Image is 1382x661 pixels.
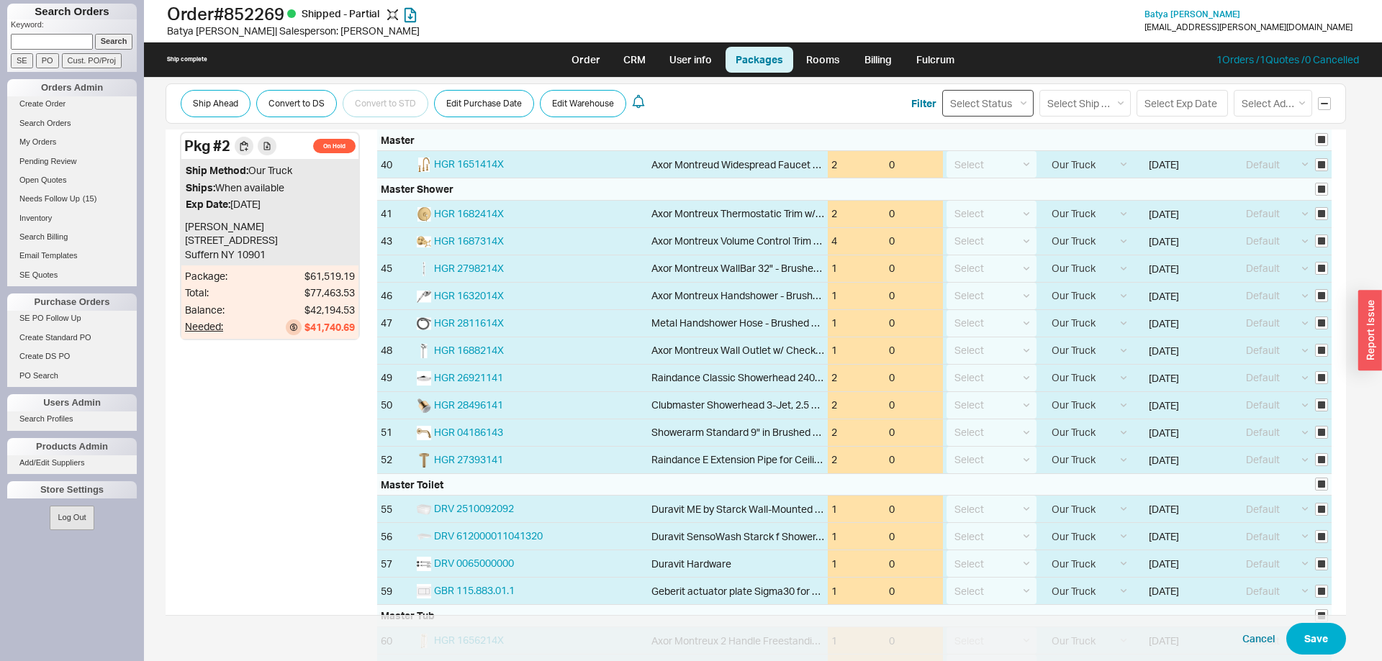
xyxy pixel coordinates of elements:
[434,557,514,569] a: DRV 0065000000
[1242,632,1275,646] button: Cancel
[831,343,837,357] div: 1
[83,194,97,203] span: ( 15 )
[885,255,943,282] div: 0
[185,286,227,300] div: Total:
[885,365,943,391] div: 0
[7,135,137,150] a: My Orders
[885,523,943,550] div: 0
[434,584,515,596] span: GBR 115.883.01.1
[7,455,137,470] a: Add/Edit Suppliers
[355,95,416,112] span: Convert to STD
[831,234,837,248] div: 4
[343,90,428,117] button: Convert to STD
[651,584,824,598] div: Geberit actuator plate Sigma30 for dual flush: [PERSON_NAME] coated, easy-to-clean coated, white
[167,24,695,38] div: Batya [PERSON_NAME] | Salesperson: [PERSON_NAME]
[313,139,356,153] span: On Hold
[885,151,943,178] div: 0
[434,426,503,438] a: HGR 04186143
[417,502,431,516] img: 650000_sgzpou
[7,330,137,345] a: Create Standard PO
[7,481,137,498] div: Store Settings
[7,211,137,226] a: Inventory
[651,398,824,412] div: Clubmaster Showerhead 3-Jet, 2.5 GPM in Brushed Bronze
[186,198,230,210] span: Exp Date:
[434,502,514,514] a: DRV 2510092092
[417,371,431,386] img: HAN-154__HPU60324_TIF_lksy81
[417,557,431,571] img: 247118
[831,584,837,598] div: 1
[831,425,837,439] div: 2
[417,158,431,172] img: Screenshot_2025-08-14_123640_efexxi
[434,371,503,383] span: HGR 26921141
[377,151,413,178] div: 40
[185,219,278,260] span: [PERSON_NAME] [STREET_ADDRESS] Suffern NY 10901
[885,310,943,337] div: 0
[377,550,413,577] div: 57
[7,116,137,131] a: Search Orders
[7,293,137,311] div: Purchase Orders
[831,452,837,467] div: 2
[1216,53,1359,65] a: 1Orders /1Quotes /0 Cancelled
[1286,623,1346,655] button: Save
[377,228,413,255] div: 43
[417,426,431,440] img: mp0r6yw7izybewf10cjg_ks5eef
[911,96,936,111] button: Filter
[377,283,413,309] div: 46
[268,95,325,112] span: Convert to DS
[434,90,534,117] button: Edit Purchase Date
[853,47,903,73] a: Billing
[831,398,837,412] div: 2
[185,319,227,335] div: Needed:
[434,262,504,274] a: HGR 2798214X
[885,201,943,227] div: 0
[651,452,824,467] div: Raindance E Extension Pipe for Ceiling Mount in Brushed Bronze
[377,447,413,473] div: 52
[184,136,230,156] div: Pkg # 2
[434,398,503,411] a: HGR 28496141
[831,529,837,544] div: 1
[186,164,248,176] span: Ship Method:
[7,79,137,96] div: Orders Admin
[831,261,837,275] div: 1
[1137,90,1228,117] input: Select Exp Date
[167,4,695,24] h1: Order # 852269
[540,90,626,117] button: Edit Warehouse
[417,398,431,413] img: 154__hpu71132_tif_ruh4t3_xb9pax
[302,7,381,19] span: Shipped - Partial
[651,425,824,439] div: Showerarm Standard 9" in Brushed Bronze
[377,392,413,419] div: 50
[434,453,503,465] a: HGR 27393141
[659,47,723,73] a: User info
[417,316,431,331] img: Screenshot_2025-08-14_123237_ceitze
[831,288,837,303] div: 1
[7,438,137,455] div: Products Admin
[19,157,77,165] span: Pending Review
[377,578,413,604] div: 59
[7,368,137,383] a: PO Search
[831,206,837,221] div: 2
[7,173,137,188] a: Open Quotes
[381,133,415,147] div: Master
[885,228,943,255] div: 0
[796,47,850,73] a: Rooms
[377,337,413,364] div: 48
[186,180,354,194] div: When available
[434,207,504,219] a: HGR 1682414X
[7,248,137,263] a: Email Templates
[1144,9,1240,19] a: Batya [PERSON_NAME]
[377,255,413,282] div: 45
[19,194,80,203] span: Needs Follow Up
[434,158,504,170] a: HGR 1651414X
[434,289,504,301] a: HGR 1632014X
[7,229,137,245] a: Search Billing
[417,207,431,222] img: Screenshot_2025-08-14_122919_agag2z
[7,191,137,206] a: Needs Follow Up(15)
[651,343,824,357] div: Axor Montreux Wall Outlet w/ Check Valves and Volume Control, Cross Handle - Brushed Bronze
[50,506,94,529] button: Log Out
[7,411,137,427] a: Search Profiles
